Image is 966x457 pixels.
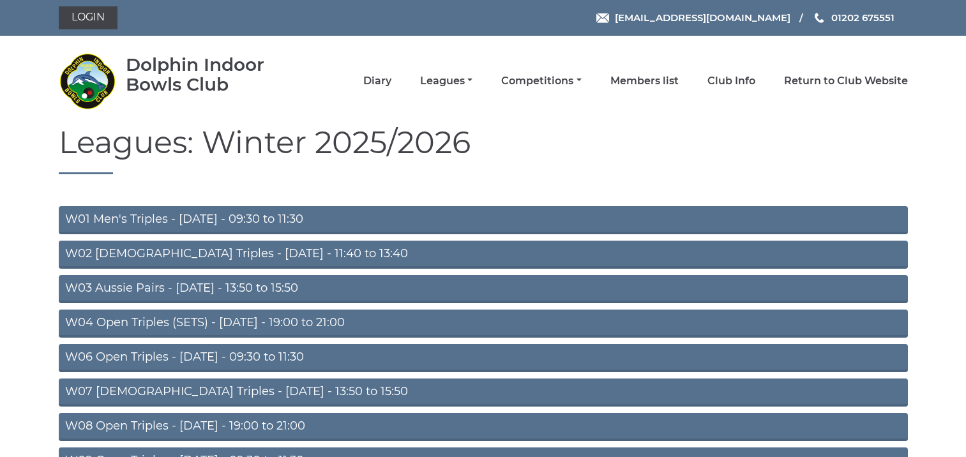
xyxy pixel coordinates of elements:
[831,11,894,24] span: 01202 675551
[363,74,391,88] a: Diary
[596,13,609,23] img: Email
[596,10,790,25] a: Email [EMAIL_ADDRESS][DOMAIN_NAME]
[126,55,301,94] div: Dolphin Indoor Bowls Club
[813,10,894,25] a: Phone us 01202 675551
[59,413,908,441] a: W08 Open Triples - [DATE] - 19:00 to 21:00
[815,13,824,23] img: Phone us
[59,275,908,303] a: W03 Aussie Pairs - [DATE] - 13:50 to 15:50
[610,74,679,88] a: Members list
[501,74,581,88] a: Competitions
[420,74,472,88] a: Leagues
[59,310,908,338] a: W04 Open Triples (SETS) - [DATE] - 19:00 to 21:00
[59,378,908,407] a: W07 [DEMOGRAPHIC_DATA] Triples - [DATE] - 13:50 to 15:50
[59,206,908,234] a: W01 Men's Triples - [DATE] - 09:30 to 11:30
[59,126,908,174] h1: Leagues: Winter 2025/2026
[59,344,908,372] a: W06 Open Triples - [DATE] - 09:30 to 11:30
[784,74,908,88] a: Return to Club Website
[707,74,755,88] a: Club Info
[615,11,790,24] span: [EMAIL_ADDRESS][DOMAIN_NAME]
[59,6,117,29] a: Login
[59,241,908,269] a: W02 [DEMOGRAPHIC_DATA] Triples - [DATE] - 11:40 to 13:40
[59,52,116,110] img: Dolphin Indoor Bowls Club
